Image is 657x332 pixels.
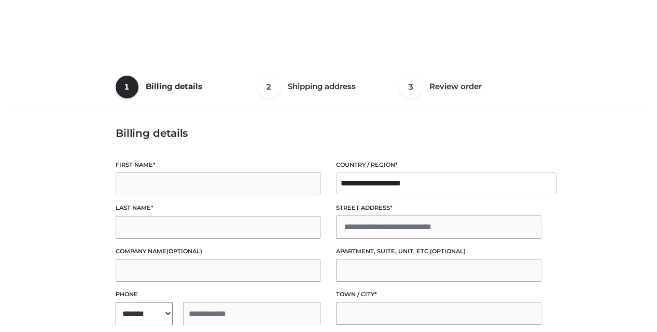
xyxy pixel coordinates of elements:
[430,248,466,255] span: (optional)
[116,247,321,256] label: Company name
[336,203,541,213] label: Street address
[429,81,482,91] span: Review order
[166,248,202,255] span: (optional)
[399,76,422,98] span: 3
[288,81,356,91] span: Shipping address
[146,81,202,91] span: Billing details
[116,127,541,139] h3: Billing details
[116,290,321,299] label: Phone
[116,76,138,98] span: 1
[336,247,541,256] label: Apartment, suite, unit, etc.
[116,203,321,213] label: Last name
[258,76,281,98] span: 2
[116,160,321,170] label: First name
[336,160,541,170] label: Country / Region
[336,290,541,299] label: Town / City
